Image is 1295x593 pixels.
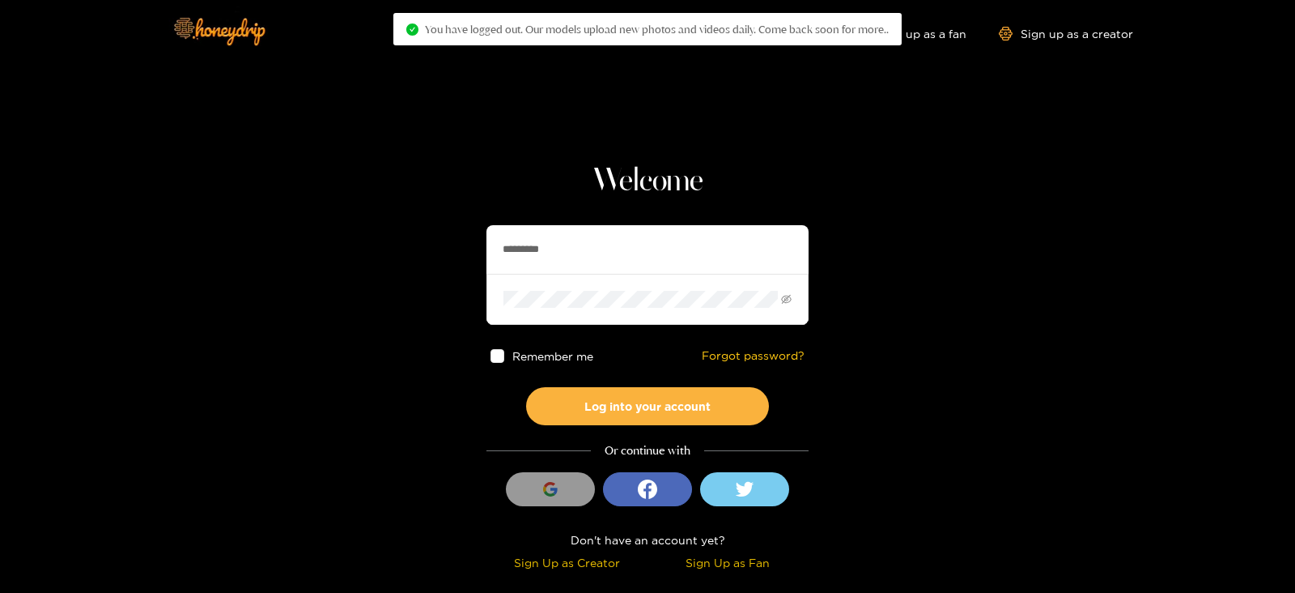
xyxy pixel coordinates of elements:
[486,162,809,201] h1: Welcome
[406,23,418,36] span: check-circle
[425,23,889,36] span: You have logged out. Our models upload new photos and videos daily. Come back soon for more..
[702,349,805,363] a: Forgot password?
[856,27,966,41] a: Sign up as a fan
[486,442,809,460] div: Or continue with
[512,350,593,362] span: Remember me
[781,294,792,305] span: eye-invisible
[490,553,643,572] div: Sign Up as Creator
[486,531,809,549] div: Don't have an account yet?
[526,387,769,425] button: Log into your account
[999,27,1133,41] a: Sign up as a creator
[652,553,805,572] div: Sign Up as Fan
